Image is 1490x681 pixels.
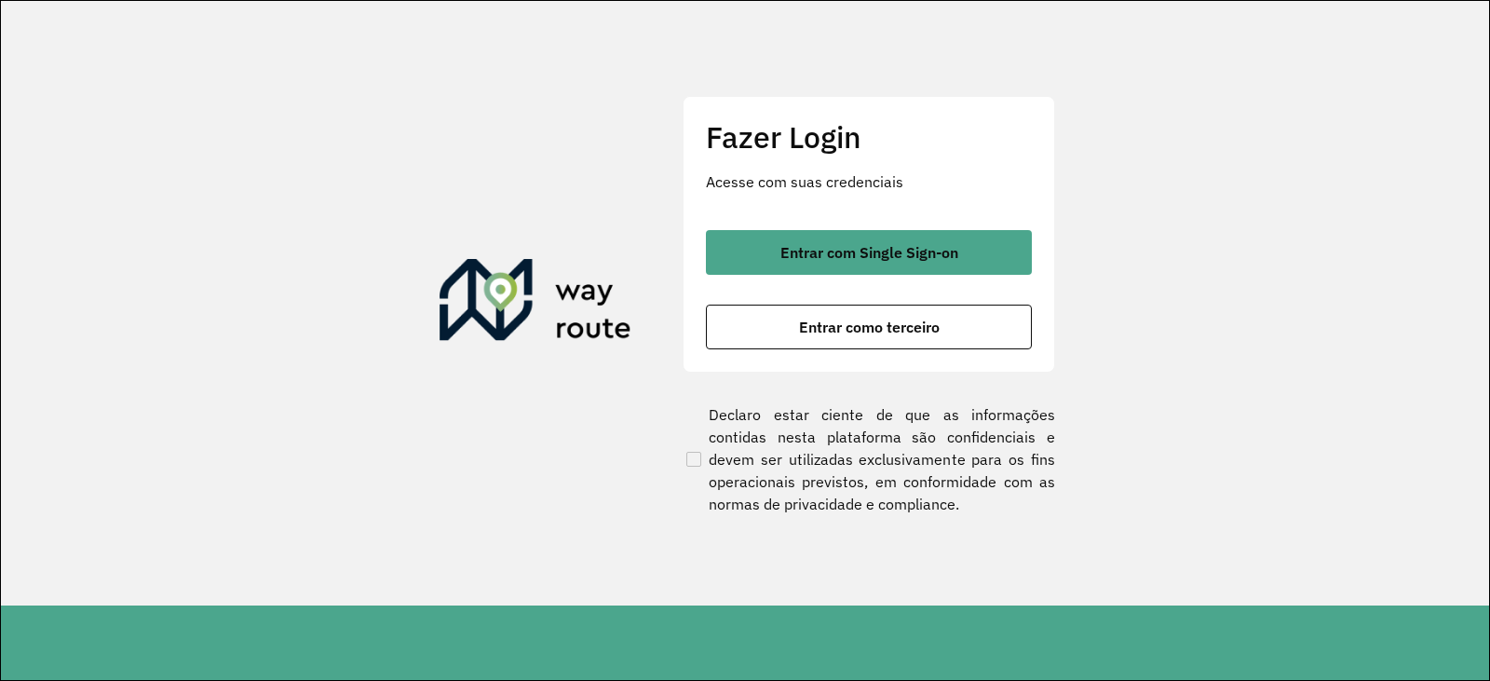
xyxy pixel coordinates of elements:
[706,305,1032,349] button: button
[440,259,631,348] img: Roteirizador AmbevTech
[706,119,1032,155] h2: Fazer Login
[683,403,1055,515] label: Declaro estar ciente de que as informações contidas nesta plataforma são confidenciais e devem se...
[799,320,940,334] span: Entrar como terceiro
[780,245,958,260] span: Entrar com Single Sign-on
[706,170,1032,193] p: Acesse com suas credenciais
[706,230,1032,275] button: button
